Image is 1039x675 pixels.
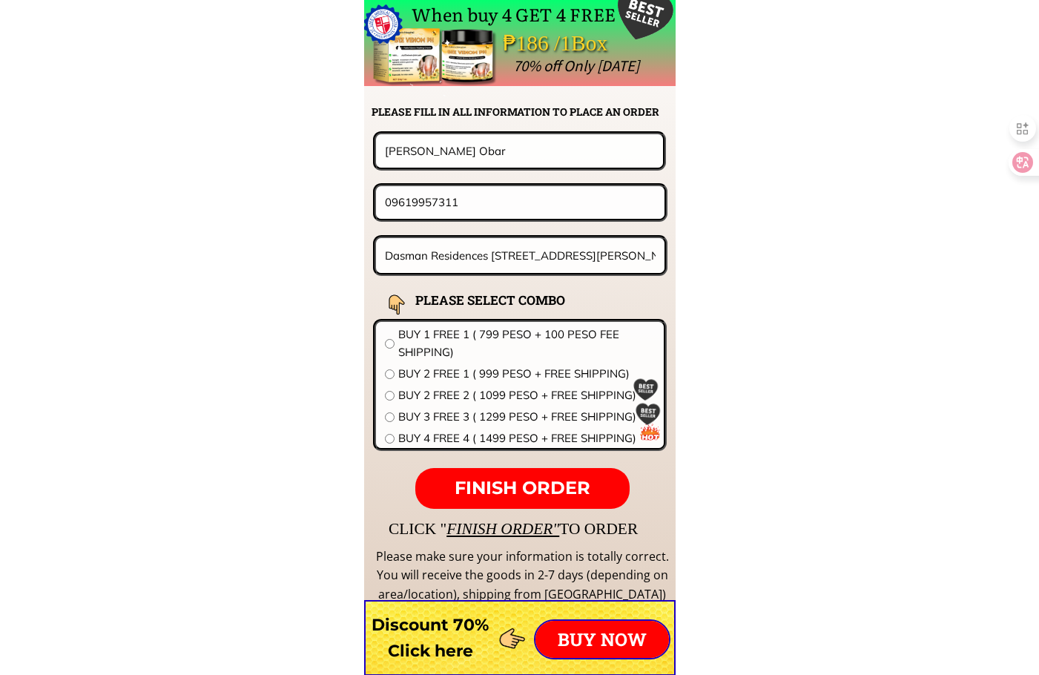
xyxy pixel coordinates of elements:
p: BUY NOW [535,621,669,658]
h2: PLEASE SELECT COMBO [415,290,602,310]
div: 70% off Only [DATE] [513,53,971,79]
input: Address [381,238,660,273]
input: Phone number [381,186,659,218]
div: Please make sure your information is totally correct. You will receive the goods in 2-7 days (dep... [374,547,670,605]
h3: Discount 70% Click here [364,612,497,664]
span: FINISH ORDER [455,477,590,498]
span: BUY 4 FREE 4 ( 1499 PESO + FREE SHIPPING) [398,429,655,447]
h2: PLEASE FILL IN ALL INFORMATION TO PLACE AN ORDER [372,104,674,120]
input: Your name [381,134,658,167]
span: BUY 2 FREE 2 ( 1099 PESO + FREE SHIPPING) [398,386,655,404]
span: BUY 3 FREE 3 ( 1299 PESO + FREE SHIPPING) [398,408,655,426]
span: BUY 1 FREE 1 ( 799 PESO + 100 PESO FEE SHIPPING) [398,326,655,361]
div: ₱186 /1Box [503,26,650,61]
span: BUY 2 FREE 1 ( 999 PESO + FREE SHIPPING) [398,365,655,383]
span: FINISH ORDER" [446,520,559,538]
